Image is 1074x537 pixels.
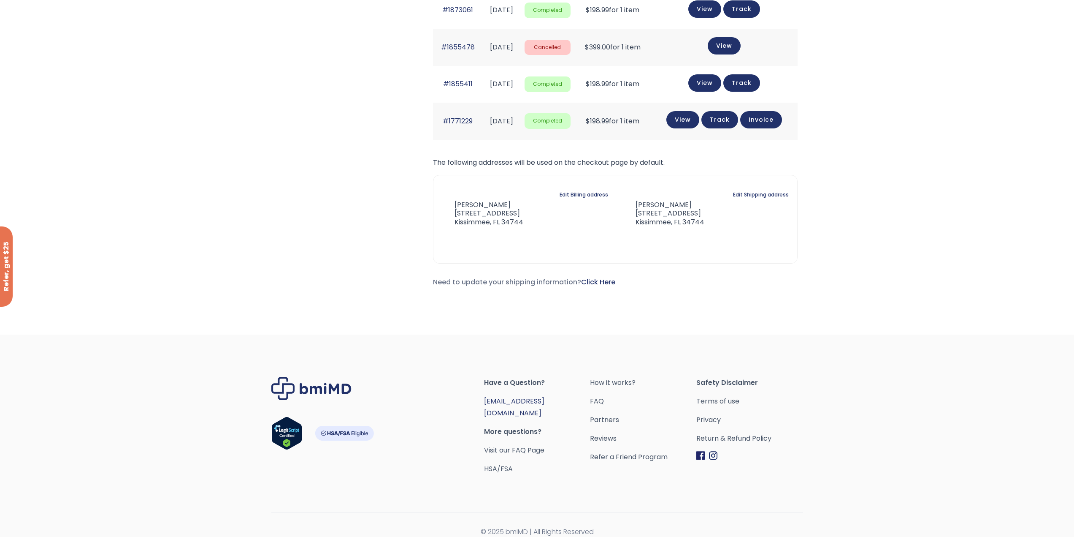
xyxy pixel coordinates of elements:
[484,464,513,474] a: HSA/FSA
[590,414,696,426] a: Partners
[586,116,590,126] span: $
[733,189,789,201] a: Edit Shipping address
[490,79,513,89] time: [DATE]
[484,377,590,389] span: Have a Question?
[696,414,803,426] a: Privacy
[590,433,696,444] a: Reviews
[708,37,741,55] a: View
[575,103,651,139] td: for 1 item
[622,201,704,227] address: [PERSON_NAME] [STREET_ADDRESS] Kissimmee, FL 34744
[696,433,803,444] a: Return & Refund Policy
[443,79,473,89] a: #1855411
[581,277,615,287] a: Click Here
[490,42,513,52] time: [DATE]
[484,396,544,418] a: [EMAIL_ADDRESS][DOMAIN_NAME]
[586,79,590,89] span: $
[271,417,302,454] a: Verify LegitScript Approval for www.bmimd.com
[590,395,696,407] a: FAQ
[585,42,589,52] span: $
[490,116,513,126] time: [DATE]
[442,5,473,15] a: #1873061
[585,42,610,52] span: 399.00
[442,201,523,227] address: [PERSON_NAME] [STREET_ADDRESS] Kissimmee, FL 34744
[525,76,571,92] span: Completed
[696,377,803,389] span: Safety Disclaimer
[490,5,513,15] time: [DATE]
[740,111,782,128] a: Invoice
[701,111,738,128] a: Track
[709,451,717,460] img: Instagram
[723,0,760,18] a: Track
[586,5,609,15] span: 198.99
[688,0,721,18] a: View
[315,426,374,441] img: HSA-FSA
[586,79,609,89] span: 198.99
[590,377,696,389] a: How it works?
[441,42,475,52] a: #1855478
[586,5,590,15] span: $
[575,29,651,65] td: for 1 item
[271,417,302,450] img: Verify Approval for www.bmimd.com
[433,277,615,287] span: Need to update your shipping information?
[525,113,571,129] span: Completed
[525,40,571,55] span: Cancelled
[586,116,609,126] span: 198.99
[666,111,699,128] a: View
[484,426,590,438] span: More questions?
[484,445,544,455] a: Visit our FAQ Page
[575,66,651,103] td: for 1 item
[560,189,608,201] a: Edit Billing address
[525,3,571,18] span: Completed
[590,451,696,463] a: Refer a Friend Program
[696,395,803,407] a: Terms of use
[433,157,798,169] p: The following addresses will be used on the checkout page by default.
[271,377,352,400] img: Brand Logo
[723,74,760,92] a: Track
[443,116,473,126] a: #1771229
[688,74,721,92] a: View
[696,451,705,460] img: Facebook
